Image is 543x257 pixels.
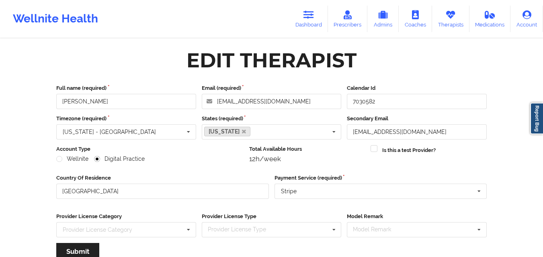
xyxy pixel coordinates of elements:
div: Edit Therapist [186,48,357,73]
label: Model Remark [347,212,487,221]
a: Prescribers [328,6,368,32]
label: Digital Practice [94,156,145,162]
a: Account [510,6,543,32]
input: Calendar Id [347,94,487,109]
label: Calendar Id [347,84,487,92]
a: Medications [469,6,511,32]
a: Admins [367,6,399,32]
input: Full name [56,94,196,109]
label: Email (required) [202,84,342,92]
div: Model Remark [351,225,403,234]
div: Stripe [281,188,297,194]
a: [US_STATE] [204,127,251,136]
a: Therapists [432,6,469,32]
div: [US_STATE] - [GEOGRAPHIC_DATA] [63,129,156,135]
label: Secondary Email [347,115,487,123]
input: Email [347,124,487,140]
a: Dashboard [289,6,328,32]
label: Country Of Residence [56,174,269,182]
input: Email address [202,94,342,109]
label: Is this a test Provider? [382,146,436,154]
div: Provider License Type [206,225,278,234]
label: Full name (required) [56,84,196,92]
label: Timezone (required) [56,115,196,123]
label: Account Type [56,145,244,153]
label: Payment Service (required) [275,174,487,182]
div: 12h/week [249,155,365,163]
label: Provider License Category [56,212,196,221]
div: Provider License Category [63,227,132,233]
label: States (required) [202,115,342,123]
label: Wellnite [56,156,88,162]
label: Provider License Type [202,212,342,221]
a: Report Bug [530,103,543,134]
label: Total Available Hours [249,145,365,153]
a: Coaches [399,6,432,32]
